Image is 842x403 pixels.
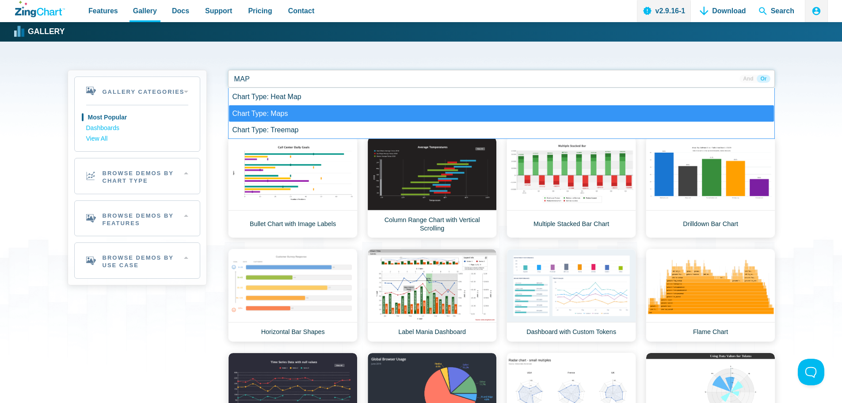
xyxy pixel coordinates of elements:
[798,359,824,385] iframe: Toggle Customer Support
[75,201,200,236] h2: Browse Demos By Features
[507,249,636,342] a: Dashboard with Custom Tokens
[15,1,65,17] a: ZingChart Logo. Click to return to the homepage
[757,75,770,83] span: Or
[646,249,775,342] a: Flame Chart
[88,5,118,17] span: Features
[229,88,774,105] div: Chart Type: Heat Map
[288,5,315,17] span: Contact
[205,5,232,17] span: Support
[507,137,636,238] a: Multiple Stacked Bar Chart
[646,137,775,238] a: Drilldown Bar Chart
[229,122,774,138] div: Chart Type: Treemap
[229,105,774,122] div: Chart Type: Maps
[248,5,272,17] span: Pricing
[75,243,200,278] h2: Browse Demos By Use Case
[367,249,497,342] a: Label Mania Dashboard
[75,158,200,194] h2: Browse Demos By Chart Type
[86,112,188,123] a: Most Popular
[86,134,188,144] a: View All
[231,73,286,85] span: MAP
[739,75,757,83] span: And
[15,25,65,38] a: Gallery
[75,77,200,105] h2: Gallery Categories
[28,28,65,36] strong: Gallery
[133,5,157,17] span: Gallery
[228,137,358,238] a: Bullet Chart with Image Labels
[172,5,189,17] span: Docs
[86,123,188,134] a: Dashboards
[228,249,358,342] a: Horizontal Bar Shapes
[367,137,497,238] a: Column Range Chart with Vertical Scrolling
